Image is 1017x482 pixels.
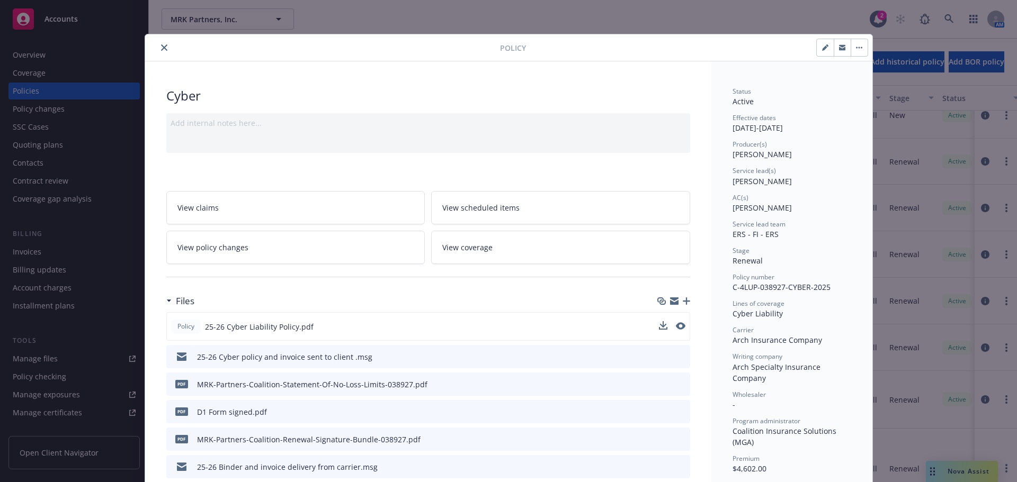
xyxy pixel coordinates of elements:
[733,96,754,106] span: Active
[733,390,766,399] span: Wholesaler
[175,380,188,388] span: pdf
[166,294,194,308] div: Files
[197,461,378,472] div: 25-26 Binder and invoice delivery from carrier.msg
[733,325,754,334] span: Carrier
[733,308,851,319] div: Cyber Liability
[659,321,667,330] button: download file
[733,399,735,410] span: -
[166,191,425,224] a: View claims
[197,351,372,362] div: 25-26 Cyber policy and invoice sent to client .msg
[733,416,800,425] span: Program administrator
[166,87,690,105] div: Cyber
[733,299,784,308] span: Lines of coverage
[733,454,760,463] span: Premium
[205,321,314,332] span: 25-26 Cyber Liability Policy.pdf
[733,113,776,122] span: Effective dates
[431,231,690,264] a: View coverage
[733,113,851,133] div: [DATE] - [DATE]
[659,461,668,472] button: download file
[733,352,782,361] span: Writing company
[733,220,786,229] span: Service lead team
[177,242,248,253] span: View policy changes
[659,351,668,362] button: download file
[733,463,766,474] span: $4,602.00
[733,149,792,159] span: [PERSON_NAME]
[733,362,823,383] span: Arch Specialty Insurance Company
[659,321,667,332] button: download file
[733,193,748,202] span: AC(s)
[676,351,686,362] button: preview file
[733,246,750,255] span: Stage
[197,434,421,445] div: MRK-Partners-Coalition-Renewal-Signature-Bundle-038927.pdf
[175,322,197,331] span: Policy
[676,322,685,330] button: preview file
[733,272,774,281] span: Policy number
[676,434,686,445] button: preview file
[659,434,668,445] button: download file
[176,294,194,308] h3: Files
[733,282,831,292] span: C-4LUP-038927-CYBER-2025
[733,203,792,213] span: [PERSON_NAME]
[733,256,763,266] span: Renewal
[177,202,219,213] span: View claims
[733,166,776,175] span: Service lead(s)
[197,379,427,390] div: MRK-Partners-Coalition-Statement-Of-No-Loss-Limits-038927.pdf
[166,231,425,264] a: View policy changes
[733,335,822,345] span: Arch Insurance Company
[158,41,171,54] button: close
[442,242,493,253] span: View coverage
[676,406,686,417] button: preview file
[733,176,792,186] span: [PERSON_NAME]
[676,379,686,390] button: preview file
[733,426,838,447] span: Coalition Insurance Solutions (MGA)
[733,140,767,149] span: Producer(s)
[171,117,686,129] div: Add internal notes here...
[676,321,685,332] button: preview file
[175,407,188,415] span: pdf
[175,435,188,443] span: pdf
[500,42,526,53] span: Policy
[676,461,686,472] button: preview file
[659,379,668,390] button: download file
[733,229,779,239] span: ERS - FI - ERS
[431,191,690,224] a: View scheduled items
[197,406,267,417] div: D1 Form signed.pdf
[659,406,668,417] button: download file
[442,202,520,213] span: View scheduled items
[733,87,751,96] span: Status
